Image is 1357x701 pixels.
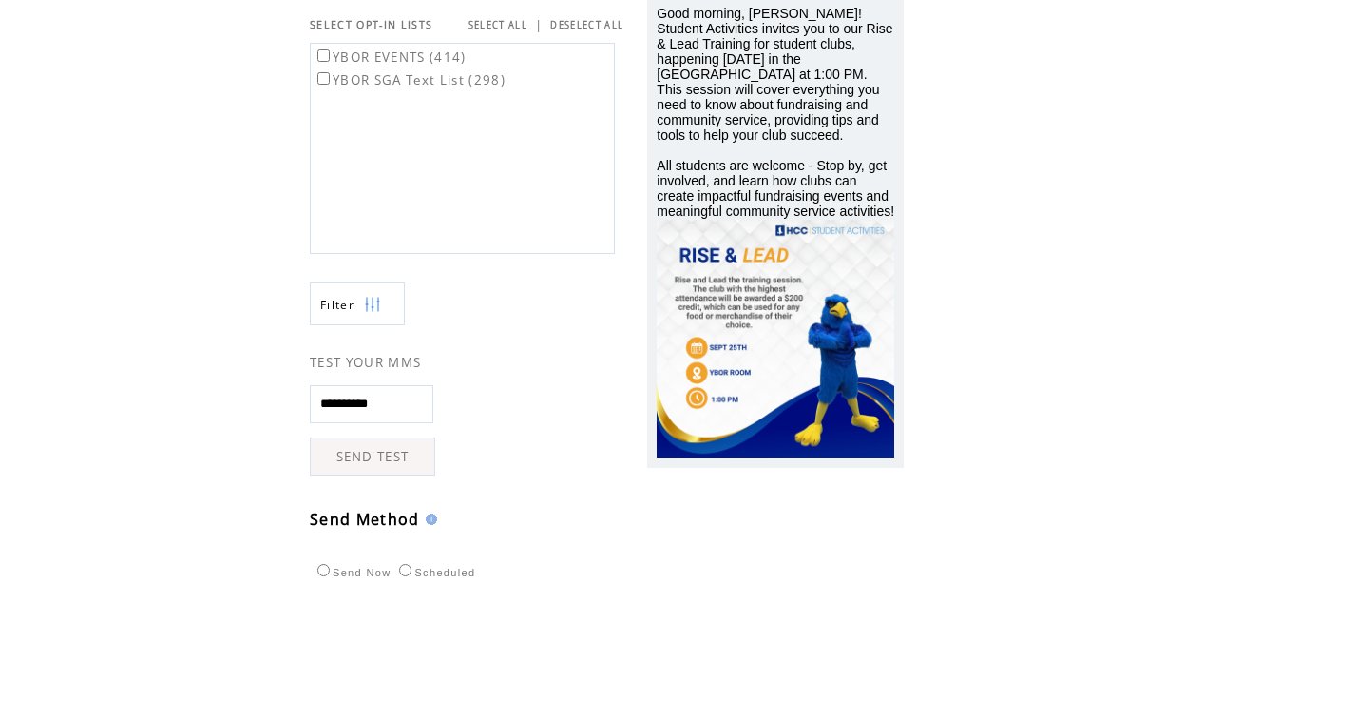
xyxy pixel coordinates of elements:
span: Send Method [310,509,420,530]
label: Send Now [313,567,391,578]
input: YBOR SGA Text List (298) [317,72,330,85]
span: | [535,16,543,33]
a: DESELECT ALL [550,19,623,31]
img: filters.png [364,283,381,326]
input: Send Now [317,564,330,576]
label: YBOR SGA Text List (298) [314,71,506,88]
img: help.gif [420,514,437,525]
a: SELECT ALL [468,19,527,31]
span: TEST YOUR MMS [310,354,421,371]
a: Filter [310,282,405,325]
span: Show filters [320,297,354,313]
input: Scheduled [399,564,411,576]
span: SELECT OPT-IN LISTS [310,18,432,31]
label: YBOR EVENTS (414) [314,49,467,66]
a: SEND TEST [310,438,435,476]
input: YBOR EVENTS (414) [317,49,330,62]
span: Good morning, [PERSON_NAME]! Student Activities invites you to our Rise & Lead Training for stude... [657,6,894,219]
label: Scheduled [394,567,475,578]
